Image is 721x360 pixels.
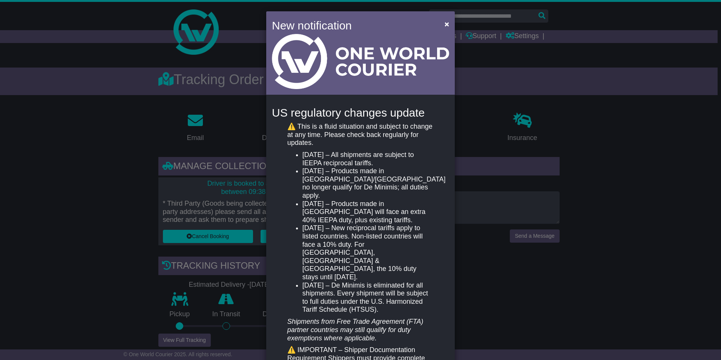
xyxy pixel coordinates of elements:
[272,106,449,119] h4: US regulatory changes update
[302,282,434,314] li: [DATE] – De Minimis is eliminated for all shipments. Every shipment will be subject to full dutie...
[302,224,434,281] li: [DATE] – New reciprocal tariffs apply to listed countries. Non-listed countries will face a 10% d...
[287,123,434,147] p: ⚠️ This is a fluid situation and subject to change at any time. Please check back regularly for u...
[441,16,453,32] button: Close
[302,167,434,200] li: [DATE] – Products made in [GEOGRAPHIC_DATA]/[GEOGRAPHIC_DATA] no longer qualify for De Minimis; a...
[287,318,423,342] em: Shipments from Free Trade Agreement (FTA) partner countries may still qualify for duty exemptions...
[272,34,449,89] img: Light
[272,17,434,34] h4: New notification
[302,151,434,167] li: [DATE] – All shipments are subject to IEEPA reciprocal tariffs.
[302,200,434,225] li: [DATE] – Products made in [GEOGRAPHIC_DATA] will face an extra 40% IEEPA duty, plus existing tari...
[445,20,449,28] span: ×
